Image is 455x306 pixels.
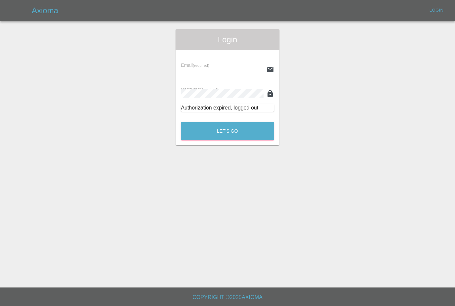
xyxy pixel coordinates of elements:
div: Authorization expired, logged out [181,104,274,112]
a: Login [426,5,447,16]
small: (required) [202,88,218,92]
small: (required) [193,64,209,67]
h6: Copyright © 2025 Axioma [5,293,450,302]
button: Let's Go [181,122,274,140]
span: Email [181,63,209,68]
span: Login [181,34,274,45]
span: Password [181,87,218,92]
h5: Axioma [32,5,58,16]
